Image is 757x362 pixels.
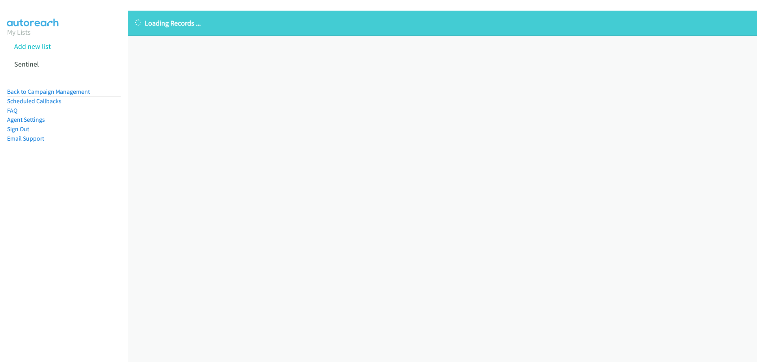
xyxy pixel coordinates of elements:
[14,42,51,51] a: Add new list
[7,135,44,142] a: Email Support
[7,28,31,37] a: My Lists
[7,88,90,95] a: Back to Campaign Management
[14,59,39,69] a: Sentinel
[7,116,45,123] a: Agent Settings
[7,125,29,133] a: Sign Out
[7,97,62,105] a: Scheduled Callbacks
[7,107,17,114] a: FAQ
[135,18,750,28] p: Loading Records ...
